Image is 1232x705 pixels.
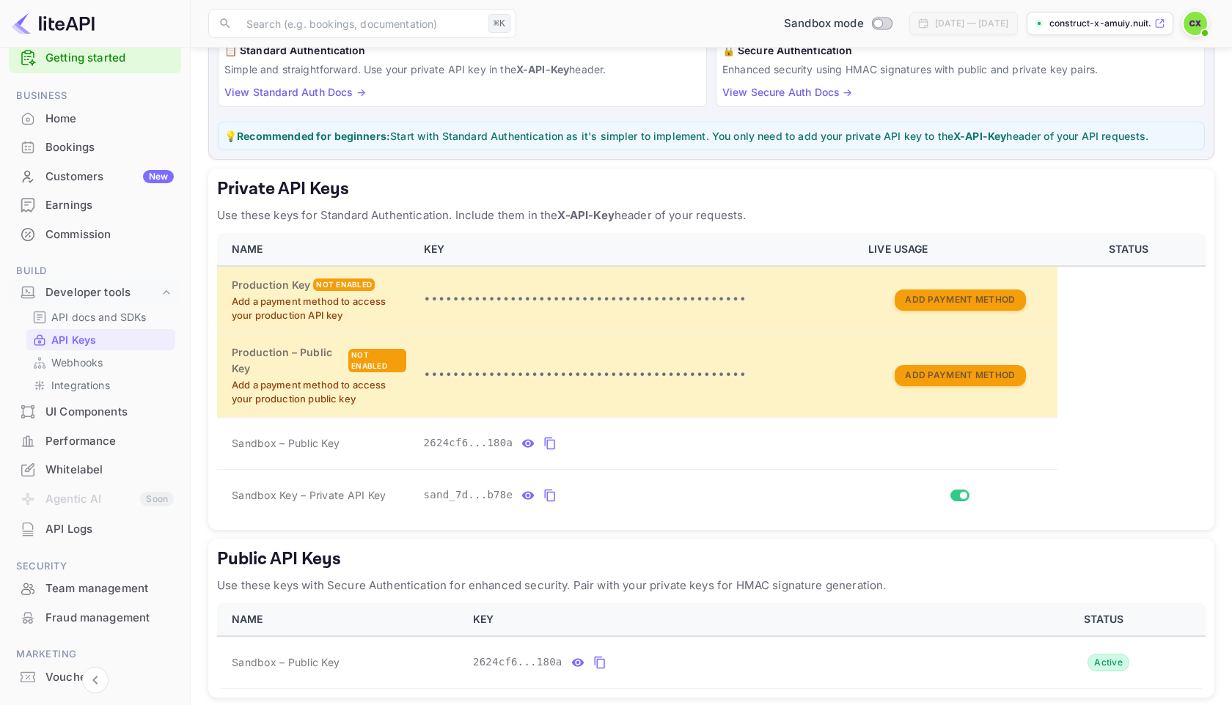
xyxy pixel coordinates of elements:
div: Developer tools [9,280,181,306]
div: Whitelabel [45,462,174,479]
a: Vouchers [9,663,181,690]
table: private api keys table [217,233,1206,521]
a: Fraud management [9,604,181,631]
p: Webhooks [51,355,103,370]
a: Getting started [45,50,174,67]
p: ••••••••••••••••••••••••••••••••••••••••••••• [424,366,851,384]
div: Commission [45,226,174,243]
div: Earnings [45,197,174,214]
a: Home [9,105,181,132]
div: API Logs [45,521,174,538]
h6: 🔒 Secure Authentication [722,43,1198,59]
button: Add Payment Method [895,289,1025,311]
table: public api keys table [217,603,1206,689]
span: Build [9,263,181,279]
p: API Keys [51,332,96,347]
a: Team management [9,575,181,602]
a: View Secure Auth Docs → [722,86,852,98]
p: Add a payment method to access your production API key [232,295,406,323]
th: KEY [415,233,860,266]
div: Fraud management [9,604,181,632]
a: Earnings [9,191,181,218]
div: Active [1088,654,1129,671]
h6: Production Key [232,277,310,293]
a: View Standard Auth Docs → [224,86,366,98]
div: New [143,170,174,183]
div: Performance [9,427,181,456]
a: Webhooks [32,355,169,370]
div: API Keys [26,329,175,350]
img: Construct X [1184,12,1207,35]
h6: Production – Public Key [232,344,345,377]
strong: X-API-Key [557,208,614,222]
div: ⌘K [488,14,510,33]
div: Bookings [9,133,181,162]
p: API docs and SDKs [51,309,147,325]
div: UI Components [9,398,181,427]
div: Getting started [9,43,181,73]
div: Not enabled [313,278,375,291]
div: Bookings [45,139,174,156]
p: ••••••••••••••••••••••••••••••••••••••••••••• [424,291,851,309]
div: Vouchers [9,663,181,692]
div: API docs and SDKs [26,306,175,328]
span: Marketing [9,646,181,662]
span: Sandbox Key – Private API Key [232,489,386,501]
a: Add Payment Method [895,292,1025,305]
div: Webhooks [26,352,175,373]
div: Fraud management [45,610,174,627]
th: NAME [217,603,464,636]
a: Add Payment Method [895,368,1025,380]
a: UI Components [9,398,181,425]
p: Integrations [51,377,110,393]
p: Use these keys with Secure Authentication for enhanced security. Pair with your private keys for ... [217,577,1206,594]
span: 2624cf6...180a [424,435,513,451]
div: [DATE] — [DATE] [935,17,1008,30]
div: Switch to Production mode [778,15,898,32]
p: construct-x-amuiy.nuit... [1049,17,1151,30]
button: Collapse navigation [82,667,109,693]
h5: Private API Keys [217,177,1206,201]
th: NAME [217,233,415,266]
a: Whitelabel [9,456,181,483]
div: Integrations [26,374,175,396]
h6: 📋 Standard Authentication [224,43,700,59]
span: Sandbox – Public Key [232,654,340,670]
input: Search (e.g. bookings, documentation) [238,9,483,38]
th: STATUS [1008,603,1206,636]
span: Sandbox – Public Key [232,435,340,451]
th: LIVE USAGE [859,233,1057,266]
p: Use these keys for Standard Authentication. Include them in the header of your requests. [217,207,1206,224]
a: CustomersNew [9,163,181,190]
span: 2624cf6...180a [473,654,562,670]
a: API Logs [9,515,181,542]
div: Not enabled [348,349,406,372]
div: Whitelabel [9,456,181,484]
div: UI Components [45,404,174,421]
span: sand_7d...b78e [424,487,513,503]
div: Performance [45,433,174,450]
span: Sandbox mode [784,15,864,32]
div: Developer tools [45,284,159,301]
img: LiteAPI logo [12,12,95,35]
p: Enhanced security using HMAC signatures with public and private key pairs. [722,62,1198,77]
th: STATUS [1057,233,1206,266]
span: Security [9,558,181,575]
div: Home [9,105,181,133]
th: KEY [464,603,1008,636]
a: Bookings [9,133,181,160]
div: Team management [9,575,181,603]
div: Home [45,111,174,128]
p: Add a payment method to access your production public key [232,378,406,407]
a: Integrations [32,377,169,393]
a: Commission [9,221,181,248]
span: Business [9,88,181,104]
strong: X-API-Key [516,63,569,75]
div: Earnings [9,191,181,220]
a: Performance [9,427,181,454]
div: Vouchers [45,669,174,686]
p: 💡 Start with Standard Authentication as it's simpler to implement. You only need to add your priv... [224,128,1198,144]
div: Team management [45,580,174,597]
strong: X-API-Key [953,130,1006,142]
strong: Recommended for beginners: [237,130,390,142]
